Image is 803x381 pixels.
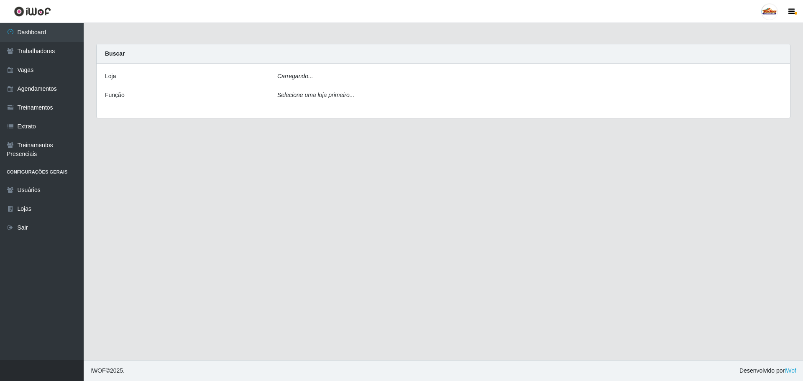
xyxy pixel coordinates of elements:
[14,6,51,17] img: CoreUI Logo
[739,366,796,375] span: Desenvolvido por
[277,73,313,79] i: Carregando...
[105,50,125,57] strong: Buscar
[277,92,354,98] i: Selecione uma loja primeiro...
[90,367,106,374] span: IWOF
[90,366,125,375] span: © 2025 .
[105,91,125,100] label: Função
[105,72,116,81] label: Loja
[785,367,796,374] a: iWof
